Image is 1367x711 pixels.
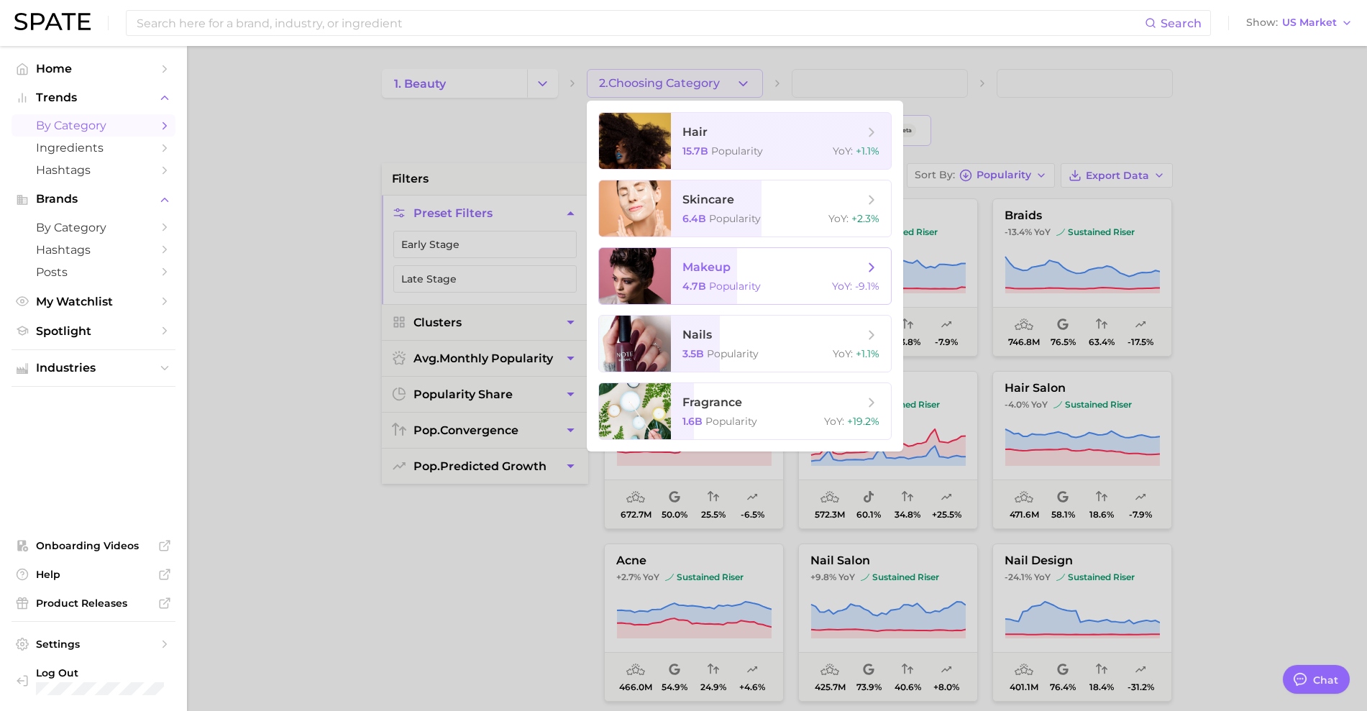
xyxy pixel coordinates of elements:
span: Popularity [709,212,761,225]
a: Ingredients [12,137,175,159]
a: Home [12,58,175,80]
span: YoY : [832,280,852,293]
img: SPATE [14,13,91,30]
span: Popularity [709,280,761,293]
span: My Watchlist [36,295,151,308]
button: Industries [12,357,175,379]
span: YoY : [833,347,853,360]
span: Ingredients [36,141,151,155]
span: 6.4b [682,212,706,225]
span: Help [36,568,151,581]
span: by Category [36,119,151,132]
a: Onboarding Videos [12,535,175,556]
span: YoY : [833,145,853,157]
a: Help [12,564,175,585]
span: Home [36,62,151,75]
span: Hashtags [36,243,151,257]
ul: 2.Choosing Category [587,101,903,451]
a: by Category [12,114,175,137]
span: +2.3% [851,212,879,225]
span: Popularity [711,145,763,157]
button: ShowUS Market [1243,14,1356,32]
span: +1.1% [856,145,879,157]
span: Show [1246,19,1278,27]
span: -9.1% [855,280,879,293]
span: Brands [36,193,151,206]
span: Settings [36,638,151,651]
a: Hashtags [12,239,175,261]
span: Onboarding Videos [36,539,151,552]
button: Trends [12,87,175,109]
span: Trends [36,91,151,104]
span: YoY : [824,415,844,428]
span: fragrance [682,395,742,409]
span: 15.7b [682,145,708,157]
span: hair [682,125,708,139]
a: Product Releases [12,592,175,614]
span: YoY : [828,212,849,225]
span: 3.5b [682,347,704,360]
a: by Category [12,216,175,239]
span: 4.7b [682,280,706,293]
span: Spotlight [36,324,151,338]
span: Popularity [707,347,759,360]
a: My Watchlist [12,290,175,313]
input: Search here for a brand, industry, or ingredient [135,11,1145,35]
span: skincare [682,193,734,206]
span: Posts [36,265,151,279]
span: nails [682,328,712,341]
a: Spotlight [12,320,175,342]
button: Brands [12,188,175,210]
span: Product Releases [36,597,151,610]
span: Industries [36,362,151,375]
a: Hashtags [12,159,175,181]
a: Posts [12,261,175,283]
span: +1.1% [856,347,879,360]
span: makeup [682,260,731,274]
span: Hashtags [36,163,151,177]
span: Search [1161,17,1202,30]
span: Log Out [36,666,164,679]
a: Settings [12,633,175,655]
span: US Market [1282,19,1337,27]
span: Popularity [705,415,757,428]
a: Log out. Currently logged in with e-mail marmoren@estee.com. [12,662,175,699]
span: by Category [36,221,151,234]
span: +19.2% [847,415,879,428]
span: 1.6b [682,415,703,428]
